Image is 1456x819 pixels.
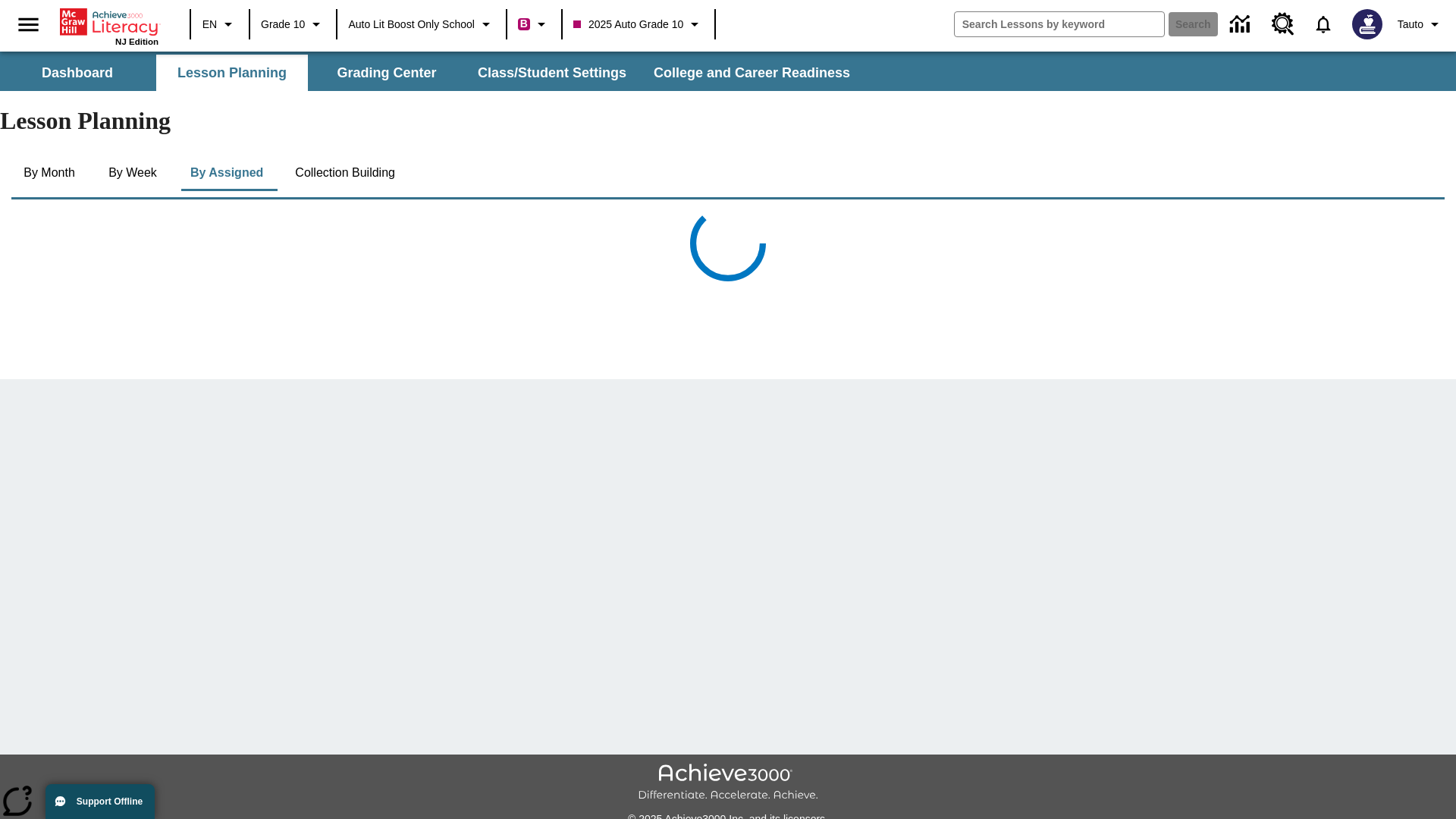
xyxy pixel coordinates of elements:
img: Achieve3000 Differentiate Accelerate Achieve [638,764,818,802]
button: Class: 2025 Auto Grade 10, Select your class [567,11,710,38]
button: Grade: Grade 10, Select a grade [255,11,331,38]
button: Open side menu [6,2,51,47]
button: Profile/Settings [1392,11,1450,38]
span: Grade 10 [261,17,305,33]
button: Dashboard [2,55,153,91]
a: Data Center [1221,4,1263,45]
button: College and Career Readiness [642,55,862,91]
button: By Month [11,155,87,191]
span: NJ Edition [115,37,158,46]
span: 2025 Auto Grade 10 [573,17,683,33]
a: Notifications [1304,5,1343,44]
button: Boost Class color is violet red. Change class color [512,11,557,38]
button: School: Auto Lit Boost only School, Select your school [342,11,501,38]
span: Auto Lit Boost only School [348,17,475,33]
img: Avatar [1352,9,1382,39]
button: Lesson Planning [156,55,308,91]
a: Resource Center, Will open in new tab [1263,4,1304,45]
button: By Week [95,155,171,191]
button: Support Offline [45,784,155,819]
span: Support Offline [77,796,143,807]
input: search field [955,12,1164,36]
span: Tauto [1398,17,1423,33]
button: By Assigned [178,155,275,191]
span: EN [202,17,217,33]
button: Language: EN, Select a language [196,11,244,38]
a: Home [60,7,158,37]
span: B [520,14,528,33]
button: Grading Center [311,55,463,91]
button: Select a new avatar [1343,5,1392,44]
button: Collection Building [283,155,407,191]
div: Home [60,5,158,46]
button: Class/Student Settings [466,55,639,91]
